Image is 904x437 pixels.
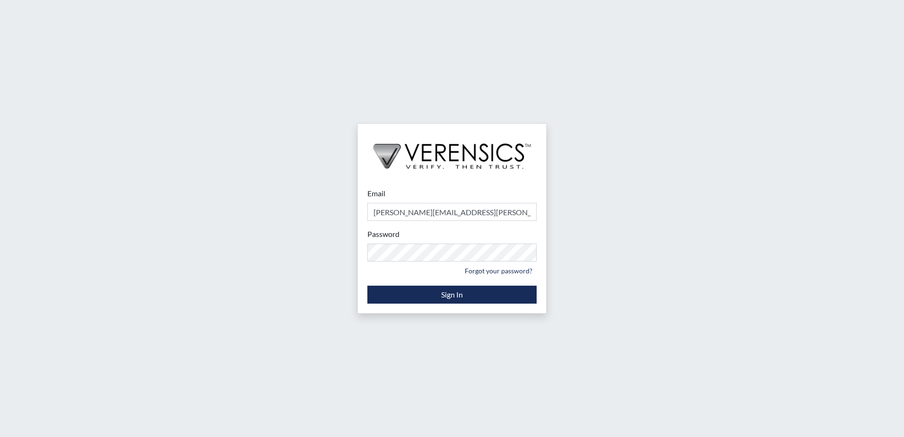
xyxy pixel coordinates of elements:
button: Sign In [367,286,537,304]
a: Forgot your password? [461,263,537,278]
label: Password [367,228,400,240]
label: Email [367,188,385,199]
input: Email [367,203,537,221]
img: logo-wide-black.2aad4157.png [358,124,546,179]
